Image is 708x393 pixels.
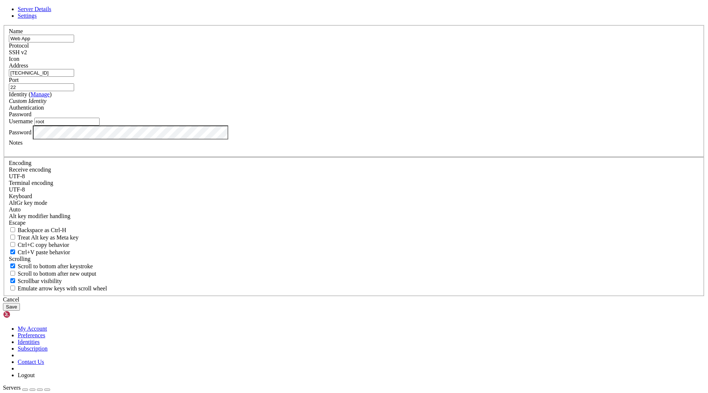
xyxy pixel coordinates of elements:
[9,206,699,213] div: Auto
[9,285,107,292] label: When using the alternative screen buffer, and DECCKM (Application Cursor Keys) is active, mouse w...
[9,234,79,241] label: Whether the Alt key acts as a Meta key or as a distinct Alt key.
[9,220,25,226] span: Escape
[18,332,45,338] a: Preferences
[34,118,100,125] input: Login Username
[9,129,31,135] label: Password
[18,285,107,292] span: Emulate arrow keys with scroll wheel
[9,42,29,49] label: Protocol
[10,286,15,290] input: Emulate arrow keys with scroll wheel
[18,270,96,277] span: Scroll to bottom after new output
[18,13,37,19] a: Settings
[29,91,52,97] span: ( )
[18,278,62,284] span: Scrollbar visibility
[3,311,45,318] img: Shellngn
[18,339,40,345] a: Identities
[3,385,50,391] a: Servers
[3,303,20,311] button: Save
[9,118,33,124] label: Username
[9,166,51,173] label: Set the expected encoding for data received from the host. If the encodings do not match, visual ...
[3,296,705,303] div: Cancel
[9,173,699,180] div: UTF-8
[9,69,74,77] input: Host Name or IP
[9,139,22,146] label: Notes
[9,193,32,199] label: Keyboard
[9,160,31,166] label: Encoding
[10,263,15,268] input: Scroll to bottom after keystroke
[9,98,699,104] div: Custom Identity
[18,372,35,378] a: Logout
[18,242,69,248] span: Ctrl+C copy behavior
[10,242,15,247] input: Ctrl+C copy behavior
[9,242,69,248] label: Ctrl-C copies if true, send ^C to host if false. Ctrl-Shift-C sends ^C to host if true, copies if...
[18,263,93,269] span: Scroll to bottom after keystroke
[18,234,79,241] span: Treat Alt key as Meta key
[9,200,47,206] label: Set the expected encoding for data received from the host. If the encodings do not match, visual ...
[9,111,31,117] span: Password
[9,249,70,255] label: Ctrl+V pastes if true, sends ^V to host if false. Ctrl+Shift+V sends ^V to host if true, pastes i...
[10,227,15,232] input: Backspace as Ctrl-H
[10,249,15,254] input: Ctrl+V paste behavior
[9,91,52,97] label: Identity
[9,213,70,219] label: Controls how the Alt key is handled. Escape: Send an ESC prefix. 8-Bit: Add 128 to the typed char...
[9,263,93,269] label: Whether to scroll to the bottom on any keystroke.
[18,227,66,233] span: Backspace as Ctrl-H
[9,77,19,83] label: Port
[9,186,25,193] span: UTF-8
[9,180,53,186] label: The default terminal encoding. ISO-2022 enables character map translations (like graphics maps). ...
[18,6,51,12] a: Server Details
[9,186,699,193] div: UTF-8
[9,49,699,56] div: SSH v2
[18,359,44,365] a: Contact Us
[9,28,23,34] label: Name
[9,104,44,111] label: Authentication
[9,173,25,179] span: UTF-8
[31,91,50,97] a: Manage
[9,278,62,284] label: The vertical scrollbar mode.
[9,35,74,42] input: Server Name
[10,235,15,239] input: Treat Alt key as Meta key
[9,111,699,118] div: Password
[9,83,74,91] input: Port Number
[10,278,15,283] input: Scrollbar visibility
[9,56,19,62] label: Icon
[9,220,699,226] div: Escape
[18,249,70,255] span: Ctrl+V paste behavior
[9,256,31,262] label: Scrolling
[9,98,46,104] i: Custom Identity
[9,49,27,55] span: SSH v2
[18,345,48,352] a: Subscription
[18,325,47,332] a: My Account
[10,271,15,276] input: Scroll to bottom after new output
[9,227,66,233] label: If true, the backspace should send BS ('\x08', aka ^H). Otherwise the backspace key should send '...
[9,206,21,213] span: Auto
[3,385,21,391] span: Servers
[9,270,96,277] label: Scroll to bottom after new output.
[9,62,28,69] label: Address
